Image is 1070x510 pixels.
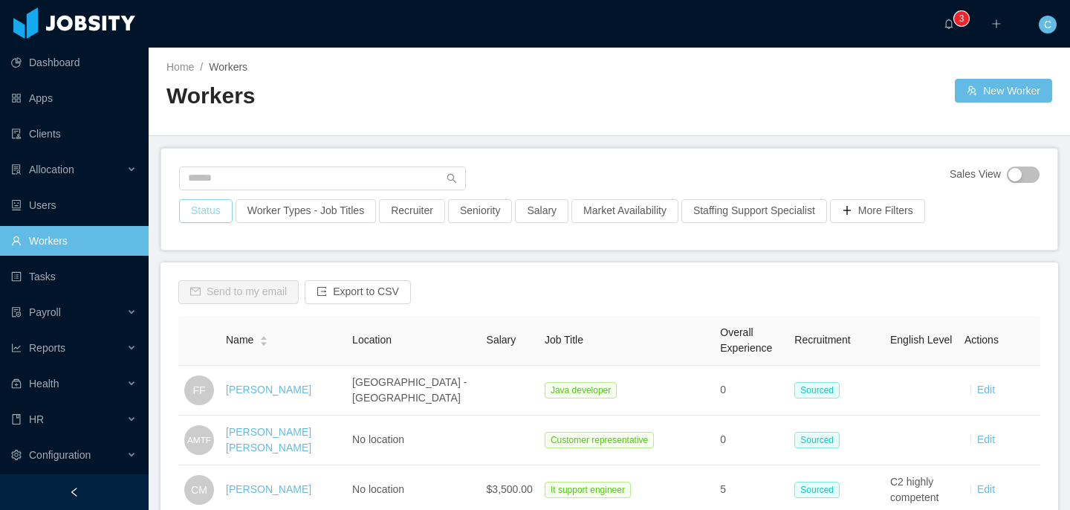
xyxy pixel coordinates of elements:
span: Recruitment [794,334,850,346]
span: FF [192,375,205,405]
p: 3 [959,11,964,26]
a: icon: userWorkers [11,226,137,256]
span: Configuration [29,449,91,461]
button: Salary [515,199,568,223]
td: 0 [714,416,788,465]
a: icon: appstoreApps [11,83,137,113]
i: icon: book [11,414,22,425]
span: It support engineer [545,482,631,498]
span: Sales View [950,167,1001,183]
td: No location [346,416,480,465]
a: Edit [977,483,995,495]
button: icon: usergroup-addNew Worker [955,79,1052,103]
a: Edit [977,433,995,445]
span: Name [226,332,253,348]
span: Payroll [29,306,61,318]
span: AMTF [187,427,211,453]
td: 0 [714,366,788,416]
button: Staffing Support Specialist [681,199,827,223]
span: HR [29,413,44,425]
div: Sort [259,334,268,344]
button: Worker Types - Job Titles [236,199,376,223]
a: Home [166,61,194,73]
a: Sourced [794,384,846,396]
button: Recruiter [379,199,445,223]
sup: 3 [954,11,969,26]
span: / [200,61,203,73]
span: Workers [209,61,247,73]
i: icon: medicine-box [11,378,22,389]
i: icon: solution [11,164,22,175]
span: Salary [487,334,516,346]
span: Reports [29,342,65,354]
span: Sourced [794,482,840,498]
span: $3,500.00 [487,483,533,495]
i: icon: file-protect [11,307,22,317]
span: Job Title [545,334,583,346]
a: Edit [977,384,995,396]
i: icon: line-chart [11,343,22,353]
button: Market Availability [571,199,678,223]
a: [PERSON_NAME] [226,384,311,396]
span: C [1044,16,1051,33]
button: Seniority [448,199,512,223]
a: Sourced [794,483,846,495]
span: Actions [964,334,999,346]
i: icon: caret-down [260,340,268,344]
span: Java developer [545,382,617,398]
i: icon: plus [991,19,1002,29]
a: Sourced [794,433,846,445]
a: icon: pie-chartDashboard [11,48,137,77]
span: English Level [890,334,952,346]
span: Allocation [29,164,74,175]
span: Health [29,378,59,390]
h2: Workers [166,81,609,112]
span: Location [352,334,392,346]
a: [PERSON_NAME] [PERSON_NAME] [226,426,311,453]
span: Sourced [794,382,840,398]
i: icon: bell [944,19,954,29]
span: Sourced [794,432,840,448]
span: CM [191,475,207,505]
button: Status [179,199,233,223]
button: icon: plusMore Filters [830,199,925,223]
a: icon: robotUsers [11,190,137,220]
a: icon: profileTasks [11,262,137,291]
a: [PERSON_NAME] [226,483,311,495]
button: icon: exportExport to CSV [305,280,411,304]
i: icon: search [447,173,457,184]
span: Overall Experience [720,326,772,354]
span: Customer representative [545,432,654,448]
td: [GEOGRAPHIC_DATA] - [GEOGRAPHIC_DATA] [346,366,480,416]
i: icon: caret-up [260,335,268,339]
a: icon: auditClients [11,119,137,149]
i: icon: setting [11,450,22,460]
